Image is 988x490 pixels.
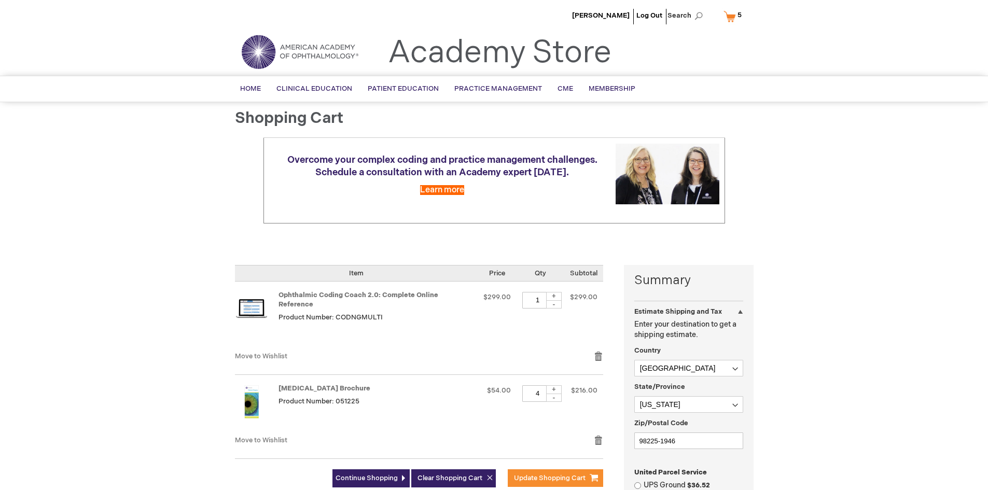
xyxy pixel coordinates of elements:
span: $216.00 [571,386,597,395]
a: Academy Store [388,34,611,72]
a: [MEDICAL_DATA] Brochure [279,384,370,393]
span: Qty [535,269,546,277]
img: Cataract Surgery Brochure [235,385,268,418]
div: - [546,394,562,402]
span: Subtotal [570,269,597,277]
img: Schedule a consultation with an Academy expert today [616,144,719,204]
div: - [546,300,562,309]
button: Update Shopping Cart [508,469,603,487]
a: 5 [721,7,748,25]
span: Practice Management [454,85,542,93]
p: Enter your destination to get a shipping estimate. [634,319,743,340]
span: $299.00 [483,293,511,301]
span: Patient Education [368,85,439,93]
span: Continue Shopping [336,474,398,482]
input: Qty [522,292,553,309]
span: Price [489,269,505,277]
span: State/Province [634,383,685,391]
a: Ophthalmic Coding Coach 2.0: Complete Online Reference [235,292,279,341]
a: [PERSON_NAME] [572,11,630,20]
span: Product Number: 051225 [279,397,359,405]
span: 5 [737,11,742,19]
a: Log Out [636,11,662,20]
span: Membership [589,85,635,93]
span: Clear Shopping Cart [418,474,482,482]
span: Search [667,5,707,26]
a: Continue Shopping [332,469,410,487]
span: Product Number: CODNGMULTI [279,313,383,321]
input: Qty [522,385,553,402]
a: Move to Wishlist [235,352,287,360]
span: $299.00 [570,293,597,301]
a: Learn more [420,185,464,195]
span: CME [558,85,573,93]
span: Clinical Education [276,85,352,93]
span: $54.00 [487,386,511,395]
span: $36.52 [687,481,710,489]
span: Overcome your complex coding and practice management challenges. Schedule a consultation with an ... [287,155,597,178]
strong: Estimate Shipping and Tax [634,307,722,316]
a: Cataract Surgery Brochure [235,385,279,425]
a: Ophthalmic Coding Coach 2.0: Complete Online Reference [279,291,438,309]
img: Ophthalmic Coding Coach 2.0: Complete Online Reference [235,292,268,325]
span: Zip/Postal Code [634,419,688,427]
strong: Summary [634,272,743,289]
a: Move to Wishlist [235,436,287,444]
div: + [546,292,562,301]
span: Home [240,85,261,93]
span: Item [349,269,364,277]
span: Update Shopping Cart [514,474,586,482]
button: Clear Shopping Cart [411,469,496,487]
span: Shopping Cart [235,109,343,128]
div: + [546,385,562,394]
span: Country [634,346,661,355]
span: United Parcel Service [634,468,707,477]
